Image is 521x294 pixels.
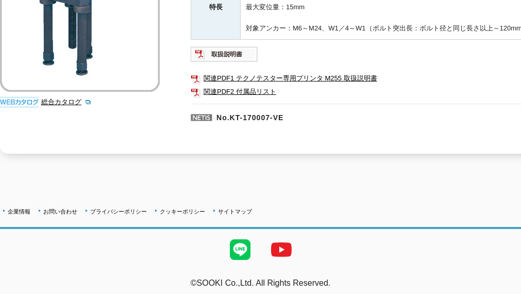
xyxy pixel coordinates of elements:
[41,98,92,106] a: 総合カタログ
[220,229,261,270] img: LINE
[218,208,252,215] a: サイトマップ
[90,208,147,215] a: プライバシーポリシー
[8,208,30,215] a: 企業情報
[191,53,258,60] a: 取扱説明書
[43,208,77,215] a: お問い合わせ
[160,208,205,215] a: クッキーポリシー
[261,229,302,270] img: YouTube
[191,104,435,128] p: No.KT-170007-VE
[191,46,258,62] img: 取扱説明書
